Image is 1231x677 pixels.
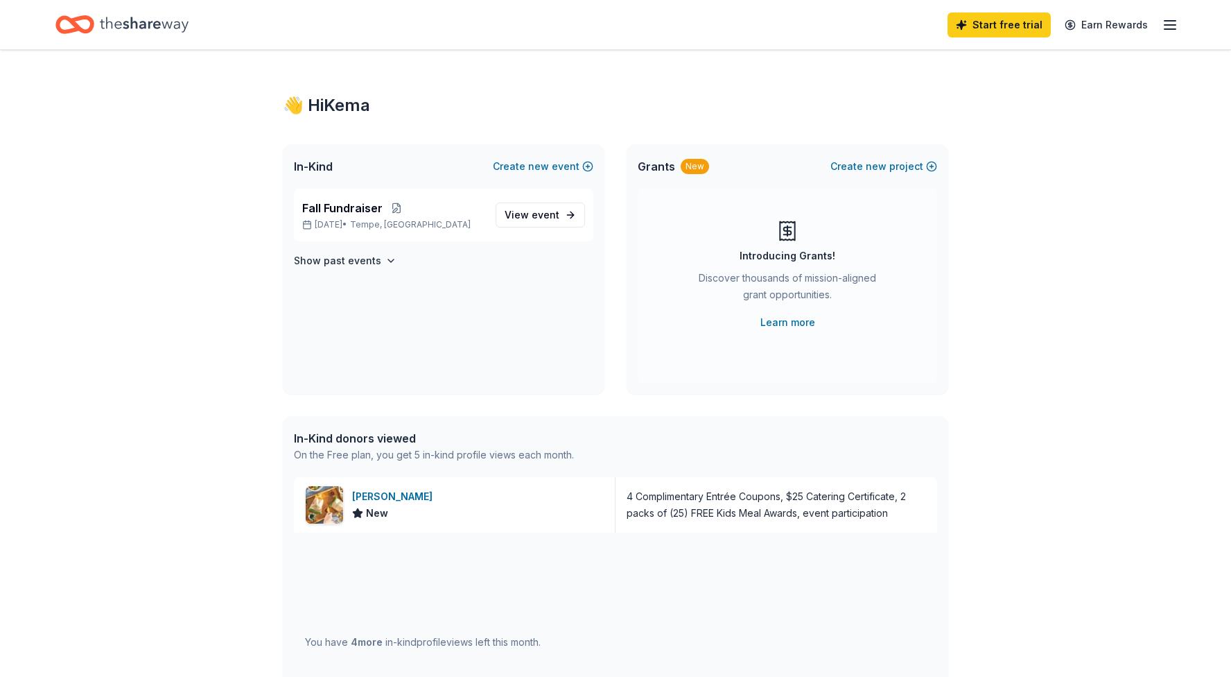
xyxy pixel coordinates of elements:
[294,252,396,269] button: Show past events
[866,158,887,175] span: new
[306,486,343,524] img: Image for Rubio's
[1056,12,1156,37] a: Earn Rewards
[638,158,675,175] span: Grants
[302,219,484,230] p: [DATE] •
[627,488,926,522] div: 4 Complimentary Entrée Coupons, $25 Catering Certificate, 2 packs of (25) FREE Kids Meal Awards, ...
[948,12,1051,37] a: Start free trial
[352,488,438,505] div: [PERSON_NAME]
[760,314,815,331] a: Learn more
[302,200,383,216] span: Fall Fundraiser
[496,203,585,228] a: View event
[505,207,559,223] span: View
[283,94,948,117] div: 👋 Hi Kema
[351,636,383,648] span: 4 more
[528,158,549,175] span: new
[294,158,333,175] span: In-Kind
[493,158,593,175] button: Createnewevent
[55,8,189,41] a: Home
[294,430,574,447] div: In-Kind donors viewed
[681,159,709,174] div: New
[305,634,541,651] div: You have in-kind profile views left this month.
[693,270,882,309] div: Discover thousands of mission-aligned grant opportunities.
[294,252,381,269] h4: Show past events
[350,219,471,230] span: Tempe, [GEOGRAPHIC_DATA]
[740,248,835,264] div: Introducing Grants!
[532,209,559,221] span: event
[830,158,937,175] button: Createnewproject
[294,447,574,463] div: On the Free plan, you get 5 in-kind profile views each month.
[366,505,388,522] span: New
